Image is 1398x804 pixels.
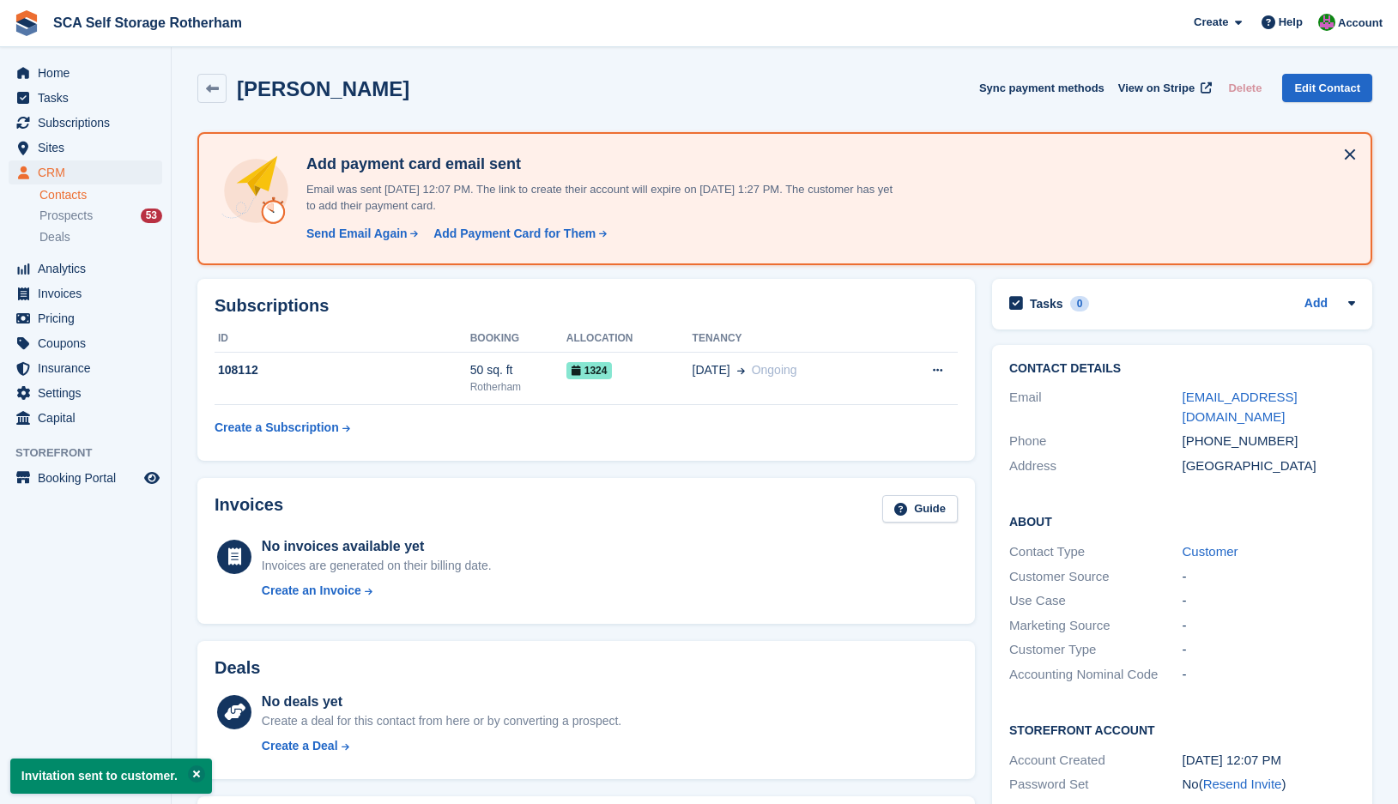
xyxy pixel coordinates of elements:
h2: Storefront Account [1009,721,1355,738]
a: Add Payment Card for Them [427,225,608,243]
span: Coupons [38,331,141,355]
a: menu [9,86,162,110]
h2: Tasks [1030,296,1063,311]
span: Analytics [38,257,141,281]
div: Create a deal for this contact from here or by converting a prospect. [262,712,621,730]
h2: Invoices [215,495,283,523]
div: Invoices are generated on their billing date. [262,557,492,575]
a: Create an Invoice [262,582,492,600]
div: Phone [1009,432,1183,451]
div: Account Created [1009,751,1183,771]
a: menu [9,406,162,430]
button: Delete [1221,74,1268,102]
a: menu [9,257,162,281]
div: - [1183,665,1356,685]
span: Insurance [38,356,141,380]
div: No [1183,775,1356,795]
span: Capital [38,406,141,430]
div: Create a Subscription [215,419,339,437]
span: 1324 [566,362,613,379]
div: Email [1009,388,1183,426]
span: Help [1279,14,1303,31]
span: Storefront [15,444,171,462]
img: stora-icon-8386f47178a22dfd0bd8f6a31ec36ba5ce8667c1dd55bd0f319d3a0aa187defe.svg [14,10,39,36]
div: Customer Source [1009,567,1183,587]
span: Account [1338,15,1383,32]
span: View on Stripe [1118,80,1195,97]
span: Invoices [38,281,141,305]
h2: Subscriptions [215,296,958,316]
div: Rotherham [470,379,566,395]
div: [GEOGRAPHIC_DATA] [1183,456,1356,476]
span: [DATE] [693,361,730,379]
span: Pricing [38,306,141,330]
div: Add Payment Card for Them [433,225,596,243]
span: Deals [39,229,70,245]
th: Allocation [566,325,693,353]
a: menu [9,466,162,490]
button: Sync payment methods [979,74,1104,102]
div: 53 [141,209,162,223]
div: - [1183,591,1356,611]
div: - [1183,640,1356,660]
span: Subscriptions [38,111,141,135]
div: [PHONE_NUMBER] [1183,432,1356,451]
a: Prospects 53 [39,207,162,225]
img: add-payment-card-4dbda4983b697a7845d177d07a5d71e8a16f1ec00487972de202a45f1e8132f5.svg [220,154,293,227]
a: Resend Invite [1203,777,1282,791]
a: menu [9,160,162,184]
a: menu [9,306,162,330]
span: Booking Portal [38,466,141,490]
a: Add [1304,294,1328,314]
th: Booking [470,325,566,353]
a: Contacts [39,187,162,203]
a: menu [9,111,162,135]
h4: Add payment card email sent [300,154,900,174]
a: menu [9,136,162,160]
a: menu [9,381,162,405]
h2: About [1009,512,1355,529]
a: menu [9,331,162,355]
a: Edit Contact [1282,74,1372,102]
div: Use Case [1009,591,1183,611]
div: Create a Deal [262,737,338,755]
a: Create a Subscription [215,412,350,444]
span: Create [1194,14,1228,31]
div: - [1183,616,1356,636]
h2: Contact Details [1009,362,1355,376]
span: Sites [38,136,141,160]
div: Create an Invoice [262,582,361,600]
div: Customer Type [1009,640,1183,660]
p: Email was sent [DATE] 12:07 PM. The link to create their account will expire on [DATE] 1:27 PM. T... [300,181,900,215]
a: Create a Deal [262,737,621,755]
div: 108112 [215,361,470,379]
div: - [1183,567,1356,587]
th: Tenancy [693,325,890,353]
div: No invoices available yet [262,536,492,557]
a: View on Stripe [1111,74,1215,102]
a: [EMAIL_ADDRESS][DOMAIN_NAME] [1183,390,1298,424]
div: Contact Type [1009,542,1183,562]
div: Password Set [1009,775,1183,795]
div: Marketing Source [1009,616,1183,636]
a: menu [9,356,162,380]
a: menu [9,61,162,85]
a: Preview store [142,468,162,488]
span: CRM [38,160,141,184]
a: Guide [882,495,958,523]
a: SCA Self Storage Rotherham [46,9,249,37]
div: 0 [1070,296,1090,311]
p: Invitation sent to customer. [10,759,212,794]
h2: [PERSON_NAME] [237,77,409,100]
img: Sarah Race [1318,14,1335,31]
span: Tasks [38,86,141,110]
span: Home [38,61,141,85]
div: Address [1009,456,1183,476]
div: Accounting Nominal Code [1009,665,1183,685]
span: Ongoing [752,363,797,377]
div: Send Email Again [306,225,408,243]
span: Prospects [39,208,93,224]
th: ID [215,325,470,353]
div: 50 sq. ft [470,361,566,379]
a: Deals [39,228,162,246]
